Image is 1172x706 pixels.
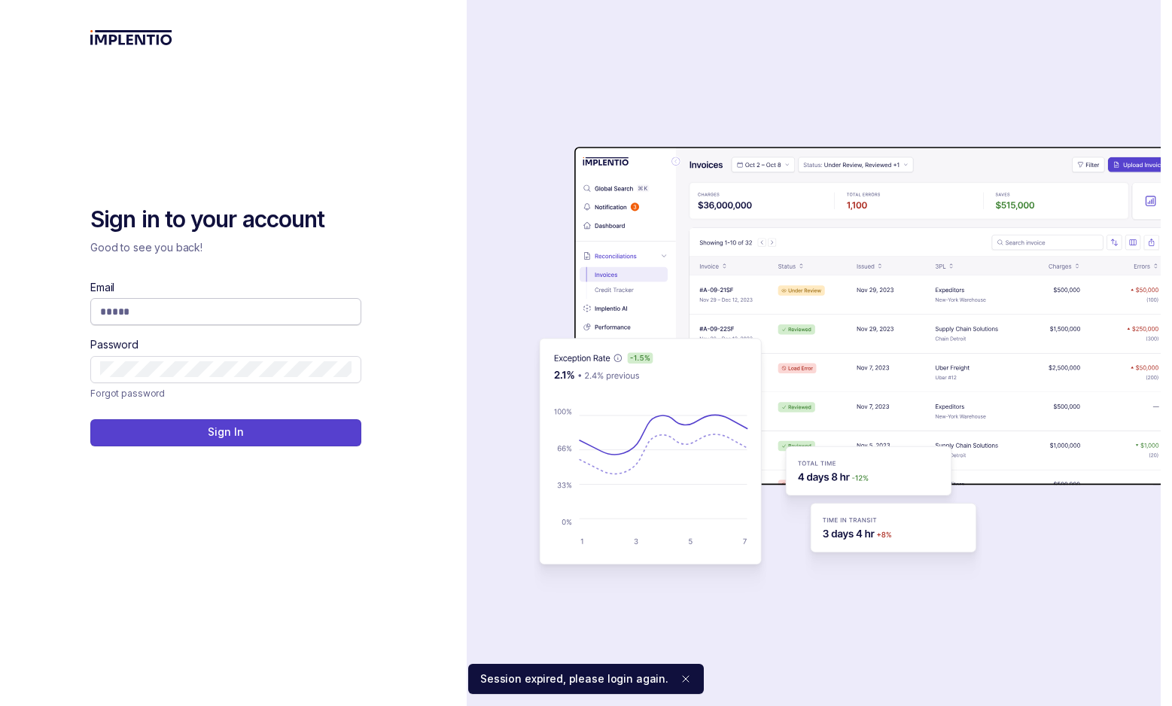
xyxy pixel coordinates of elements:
[90,30,172,45] img: logo
[90,337,139,352] label: Password
[90,205,361,235] h2: Sign in to your account
[90,280,114,295] label: Email
[90,386,165,401] p: Forgot password
[90,419,361,446] button: Sign In
[480,671,668,686] p: Session expired, please login again.
[208,425,243,440] p: Sign In
[90,386,165,401] a: Link Forgot password
[90,240,361,255] p: Good to see you back!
